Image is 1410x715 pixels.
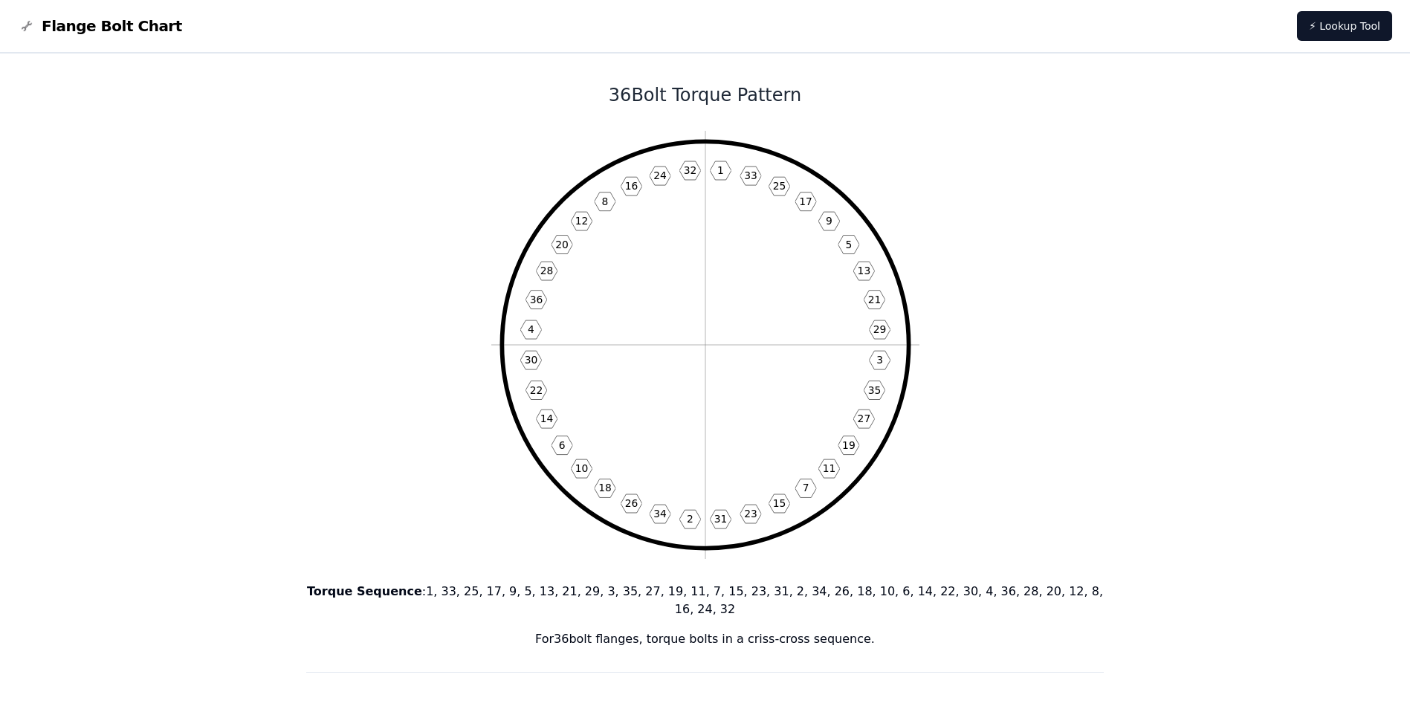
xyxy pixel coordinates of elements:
[540,265,553,276] text: 28
[1297,11,1392,41] a: ⚡ Lookup Tool
[306,83,1105,107] h1: 36 Bolt Torque Pattern
[601,195,608,207] text: 8
[598,482,612,494] text: 18
[876,354,883,366] text: 3
[867,294,881,305] text: 21
[42,16,182,36] span: Flange Bolt Chart
[772,497,786,509] text: 15
[857,412,870,424] text: 27
[802,482,809,494] text: 7
[529,294,543,305] text: 36
[653,508,667,520] text: 34
[555,239,569,250] text: 20
[524,354,537,366] text: 30
[18,17,36,35] img: Flange Bolt Chart Logo
[18,16,182,36] a: Flange Bolt Chart LogoFlange Bolt Chart
[306,630,1105,648] p: For 36 bolt flanges, torque bolts in a criss-cross sequence.
[683,164,696,176] text: 32
[307,584,422,598] b: Torque Sequence
[529,384,543,396] text: 22
[857,265,870,276] text: 13
[873,323,886,335] text: 29
[744,169,757,181] text: 33
[558,439,565,451] text: 6
[624,497,638,509] text: 26
[687,513,693,525] text: 2
[799,195,812,207] text: 17
[842,439,856,451] text: 19
[845,239,852,250] text: 5
[744,508,757,520] text: 23
[772,180,786,192] text: 25
[822,462,835,474] text: 11
[540,412,553,424] text: 14
[575,215,588,227] text: 12
[624,180,638,192] text: 16
[867,384,881,396] text: 35
[714,513,727,525] text: 31
[528,323,534,335] text: 4
[717,164,724,176] text: 1
[575,462,588,474] text: 10
[653,169,667,181] text: 24
[826,215,832,227] text: 9
[306,583,1105,618] p: : 1, 33, 25, 17, 9, 5, 13, 21, 29, 3, 35, 27, 19, 11, 7, 15, 23, 31, 2, 34, 26, 18, 10, 6, 14, 22...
